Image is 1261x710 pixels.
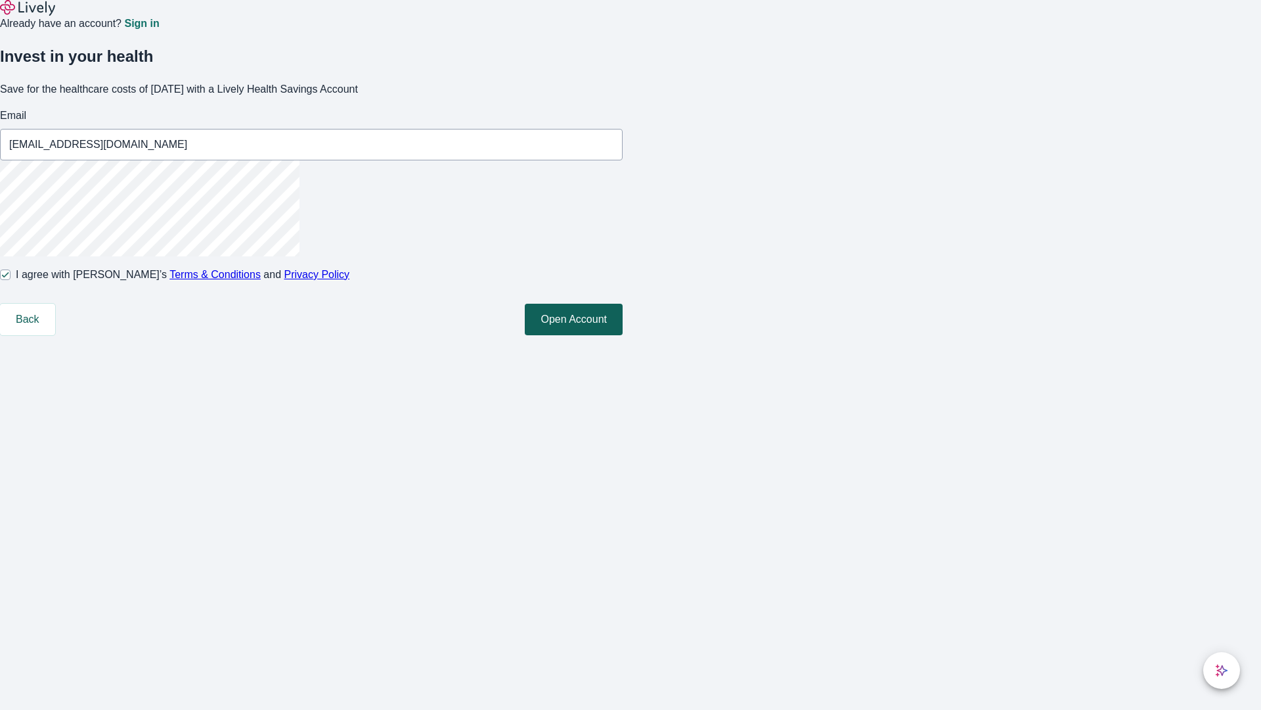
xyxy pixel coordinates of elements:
button: Open Account [525,304,623,335]
a: Terms & Conditions [169,269,261,280]
svg: Lively AI Assistant [1215,664,1228,677]
a: Sign in [124,18,159,29]
button: chat [1203,652,1240,689]
span: I agree with [PERSON_NAME]’s and [16,267,349,283]
a: Privacy Policy [284,269,350,280]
